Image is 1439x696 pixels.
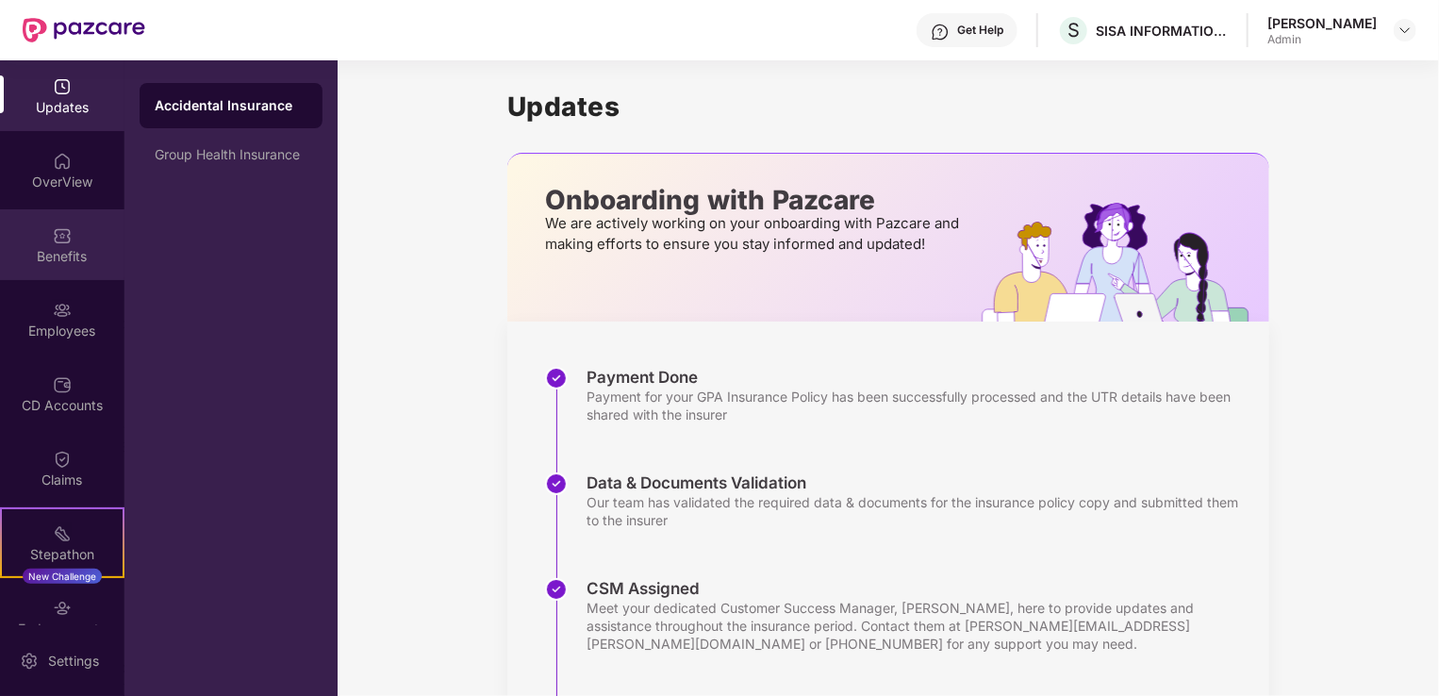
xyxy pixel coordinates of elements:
[53,152,72,171] img: svg+xml;base64,PHN2ZyBpZD0iSG9tZSIgeG1sbnM9Imh0dHA6Ly93d3cudzMub3JnLzIwMDAvc3ZnIiB3aWR0aD0iMjAiIG...
[2,545,123,564] div: Stepathon
[545,191,965,208] p: Onboarding with Pazcare
[42,652,105,671] div: Settings
[1067,19,1080,41] span: S
[1267,14,1377,32] div: [PERSON_NAME]
[53,375,72,394] img: svg+xml;base64,PHN2ZyBpZD0iQ0RfQWNjb3VudHMiIGRhdGEtbmFtZT0iQ0QgQWNjb3VudHMiIHhtbG5zPSJodHRwOi8vd3...
[931,23,950,41] img: svg+xml;base64,PHN2ZyBpZD0iSGVscC0zMngzMiIgeG1sbnM9Imh0dHA6Ly93d3cudzMub3JnLzIwMDAvc3ZnIiB3aWR0aD...
[587,367,1250,388] div: Payment Done
[1398,23,1413,38] img: svg+xml;base64,PHN2ZyBpZD0iRHJvcGRvd24tMzJ4MzIiIHhtbG5zPSJodHRwOi8vd3d3LnczLm9yZy8yMDAwL3N2ZyIgd2...
[1267,32,1377,47] div: Admin
[155,96,307,115] div: Accidental Insurance
[587,388,1250,423] div: Payment for your GPA Insurance Policy has been successfully processed and the UTR details have be...
[545,578,568,601] img: svg+xml;base64,PHN2ZyBpZD0iU3RlcC1Eb25lLTMyeDMyIiB4bWxucz0iaHR0cDovL3d3dy53My5vcmcvMjAwMC9zdmciIH...
[957,23,1003,38] div: Get Help
[53,450,72,469] img: svg+xml;base64,PHN2ZyBpZD0iQ2xhaW0iIHhtbG5zPSJodHRwOi8vd3d3LnczLm9yZy8yMDAwL3N2ZyIgd2lkdGg9IjIwIi...
[53,599,72,618] img: svg+xml;base64,PHN2ZyBpZD0iRW5kb3JzZW1lbnRzIiB4bWxucz0iaHR0cDovL3d3dy53My5vcmcvMjAwMC9zdmciIHdpZH...
[587,599,1250,653] div: Meet your dedicated Customer Success Manager, [PERSON_NAME], here to provide updates and assistan...
[982,203,1269,322] img: hrOnboarding
[587,472,1250,493] div: Data & Documents Validation
[1096,22,1228,40] div: SISA INFORMATION SECURITY PVT LTD
[545,213,965,255] p: We are actively working on your onboarding with Pazcare and making efforts to ensure you stay inf...
[23,569,102,584] div: New Challenge
[587,493,1250,529] div: Our team has validated the required data & documents for the insurance policy copy and submitted ...
[53,226,72,245] img: svg+xml;base64,PHN2ZyBpZD0iQmVuZWZpdHMiIHhtbG5zPSJodHRwOi8vd3d3LnczLm9yZy8yMDAwL3N2ZyIgd2lkdGg9Ij...
[20,652,39,671] img: svg+xml;base64,PHN2ZyBpZD0iU2V0dGluZy0yMHgyMCIgeG1sbnM9Imh0dHA6Ly93d3cudzMub3JnLzIwMDAvc3ZnIiB3aW...
[53,77,72,96] img: svg+xml;base64,PHN2ZyBpZD0iVXBkYXRlZCIgeG1sbnM9Imh0dHA6Ly93d3cudzMub3JnLzIwMDAvc3ZnIiB3aWR0aD0iMj...
[53,524,72,543] img: svg+xml;base64,PHN2ZyB4bWxucz0iaHR0cDovL3d3dy53My5vcmcvMjAwMC9zdmciIHdpZHRoPSIyMSIgaGVpZ2h0PSIyMC...
[587,578,1250,599] div: CSM Assigned
[545,367,568,389] img: svg+xml;base64,PHN2ZyBpZD0iU3RlcC1Eb25lLTMyeDMyIiB4bWxucz0iaHR0cDovL3d3dy53My5vcmcvMjAwMC9zdmciIH...
[23,18,145,42] img: New Pazcare Logo
[155,147,307,162] div: Group Health Insurance
[507,91,1269,123] h1: Updates
[53,301,72,320] img: svg+xml;base64,PHN2ZyBpZD0iRW1wbG95ZWVzIiB4bWxucz0iaHR0cDovL3d3dy53My5vcmcvMjAwMC9zdmciIHdpZHRoPS...
[545,472,568,495] img: svg+xml;base64,PHN2ZyBpZD0iU3RlcC1Eb25lLTMyeDMyIiB4bWxucz0iaHR0cDovL3d3dy53My5vcmcvMjAwMC9zdmciIH...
